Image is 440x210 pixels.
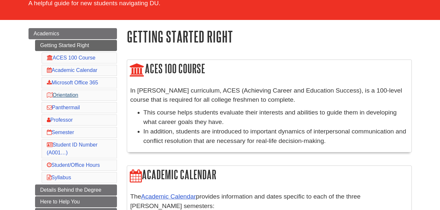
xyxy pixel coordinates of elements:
a: Details Behind the Degree [35,184,117,196]
a: Academics [29,28,117,39]
li: This course helps students evaluate their interests and abilities to guide them in developing wha... [143,108,408,127]
h2: ACES 100 Course [127,60,411,79]
a: Academic Calendar [47,67,98,73]
span: Academics [34,31,59,36]
a: Academic Calendar [141,193,196,200]
a: Student ID Number (A001…) [47,142,98,155]
a: Getting Started Right [35,40,117,51]
a: Professor [47,117,73,123]
a: Panthermail [47,105,80,110]
h1: Getting Started Right [127,28,412,45]
a: Here to Help You [35,196,117,207]
p: In [PERSON_NAME] curriculum, ACES (Achieving Career and Education Success), is a 100-level course... [130,86,408,105]
a: Orientation [47,92,78,98]
li: In addition, students are introduced to important dynamics of interpersonal communication and con... [143,127,408,146]
h2: Academic Calendar [127,166,411,184]
a: Student/Office Hours [47,162,100,168]
a: Microsoft Office 365 [47,80,98,85]
a: ACES 100 Course [47,55,96,61]
a: Syllabus [47,175,71,180]
a: Semester [47,130,74,135]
